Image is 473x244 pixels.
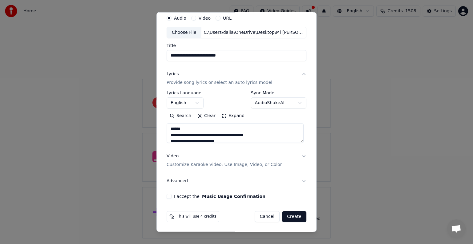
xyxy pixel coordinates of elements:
[174,16,186,20] label: Audio
[282,211,306,222] button: Create
[255,211,280,222] button: Cancel
[167,173,306,189] button: Advanced
[167,43,306,48] label: Title
[167,66,306,91] button: LyricsProvide song lyrics or select an auto lyrics model
[177,214,216,219] span: This will use 4 credits
[174,194,265,199] label: I accept the
[167,148,306,173] button: VideoCustomize Karaoke Video: Use Image, Video, or Color
[167,91,306,148] div: LyricsProvide song lyrics or select an auto lyrics model
[167,80,272,86] p: Provide song lyrics or select an auto lyrics model
[194,111,219,121] button: Clear
[202,194,265,199] button: I accept the
[219,111,248,121] button: Expand
[199,16,211,20] label: Video
[167,91,204,95] label: Lyrics Language
[167,153,282,168] div: Video
[167,162,282,168] p: Customize Karaoke Video: Use Image, Video, or Color
[167,27,201,38] div: Choose File
[223,16,232,20] label: URL
[201,30,306,36] div: C:\Users\dalla\OneDrive\Desktop\Mi [PERSON_NAME] - [PERSON_NAME].mp3
[251,91,306,95] label: Sync Model
[167,111,194,121] button: Search
[167,71,179,77] div: Lyrics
